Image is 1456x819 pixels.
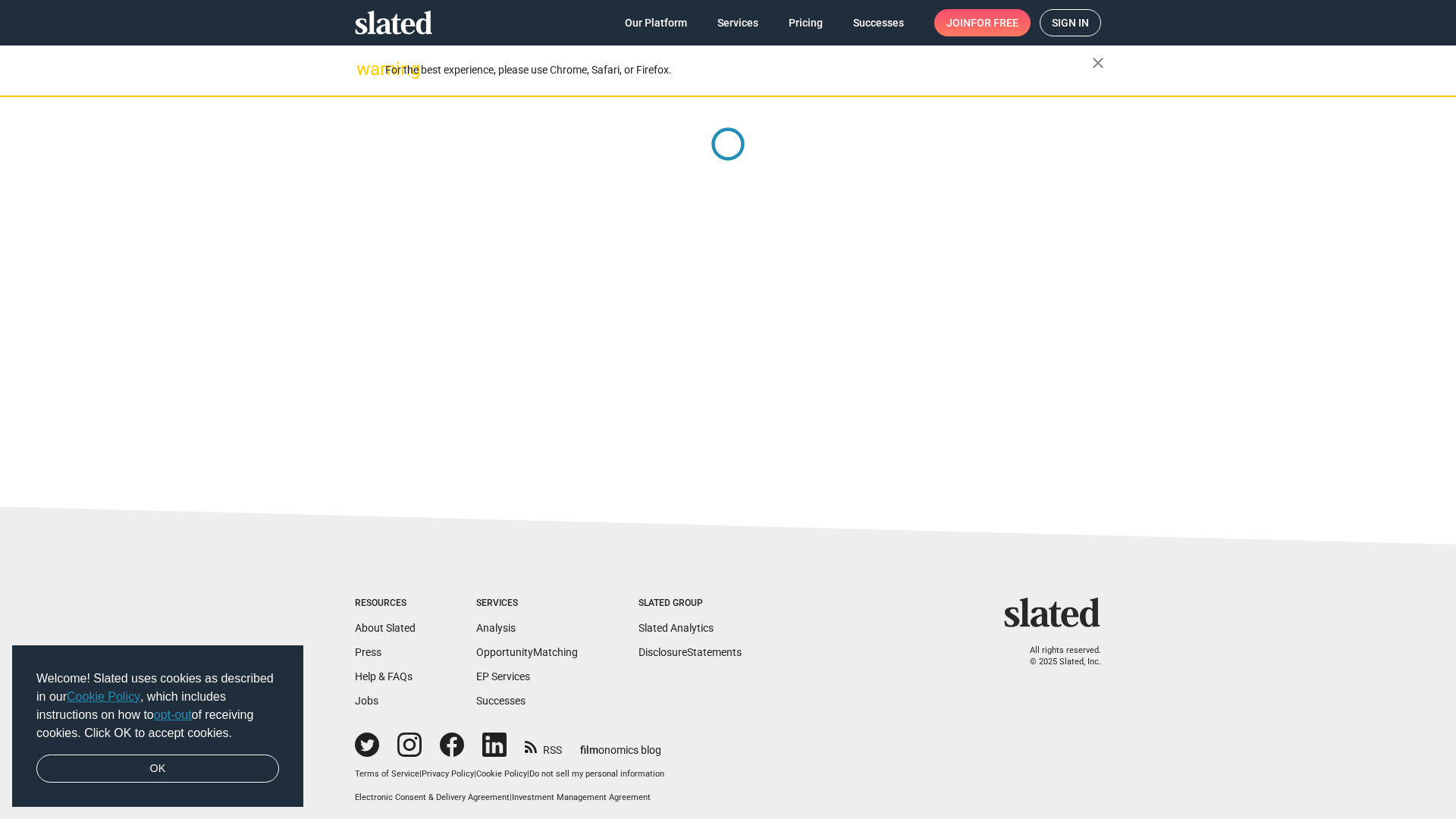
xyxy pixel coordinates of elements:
[1040,9,1101,36] a: Sign in
[639,622,714,634] a: Slated Analytics
[476,769,527,779] a: Cookie Policy
[717,9,758,36] span: Services
[12,645,303,808] div: cookieconsent
[355,670,413,682] a: Help & FAQs
[476,646,578,658] a: OpportunityMatching
[67,690,140,703] a: Cookie Policy
[1052,10,1089,36] span: Sign in
[1014,645,1101,667] p: All rights reserved. © 2025 Slated, Inc.
[154,708,192,721] a: opt-out
[934,9,1031,36] a: Joinfor free
[355,695,378,707] a: Jobs
[841,9,916,36] a: Successes
[512,792,651,802] a: Investment Management Agreement
[625,9,687,36] span: Our Platform
[777,9,835,36] a: Pricing
[580,744,598,756] span: film
[946,9,1018,36] span: Join
[639,598,742,610] div: Slated Group
[476,670,530,682] a: EP Services
[789,9,823,36] span: Pricing
[639,646,742,658] a: DisclosureStatements
[580,731,661,758] a: filmonomics blog
[476,622,516,634] a: Analysis
[476,695,526,707] a: Successes
[510,792,512,802] span: |
[527,769,529,779] span: |
[525,734,562,758] a: RSS
[422,769,474,779] a: Privacy Policy
[355,646,381,658] a: Press
[355,792,510,802] a: Electronic Consent & Delivery Agreement
[476,598,578,610] div: Services
[971,9,1018,36] span: for free
[705,9,770,36] a: Services
[385,60,1092,80] div: For the best experience, please use Chrome, Safari, or Firefox.
[36,670,279,742] span: Welcome! Slated uses cookies as described in our , which includes instructions on how to of recei...
[356,60,375,78] mat-icon: warning
[355,769,419,779] a: Terms of Service
[36,755,279,783] a: dismiss cookie message
[355,622,416,634] a: About Slated
[613,9,699,36] a: Our Platform
[419,769,422,779] span: |
[1089,54,1107,72] mat-icon: close
[853,9,904,36] span: Successes
[355,598,416,610] div: Resources
[529,769,664,780] button: Do not sell my personal information
[474,769,476,779] span: |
